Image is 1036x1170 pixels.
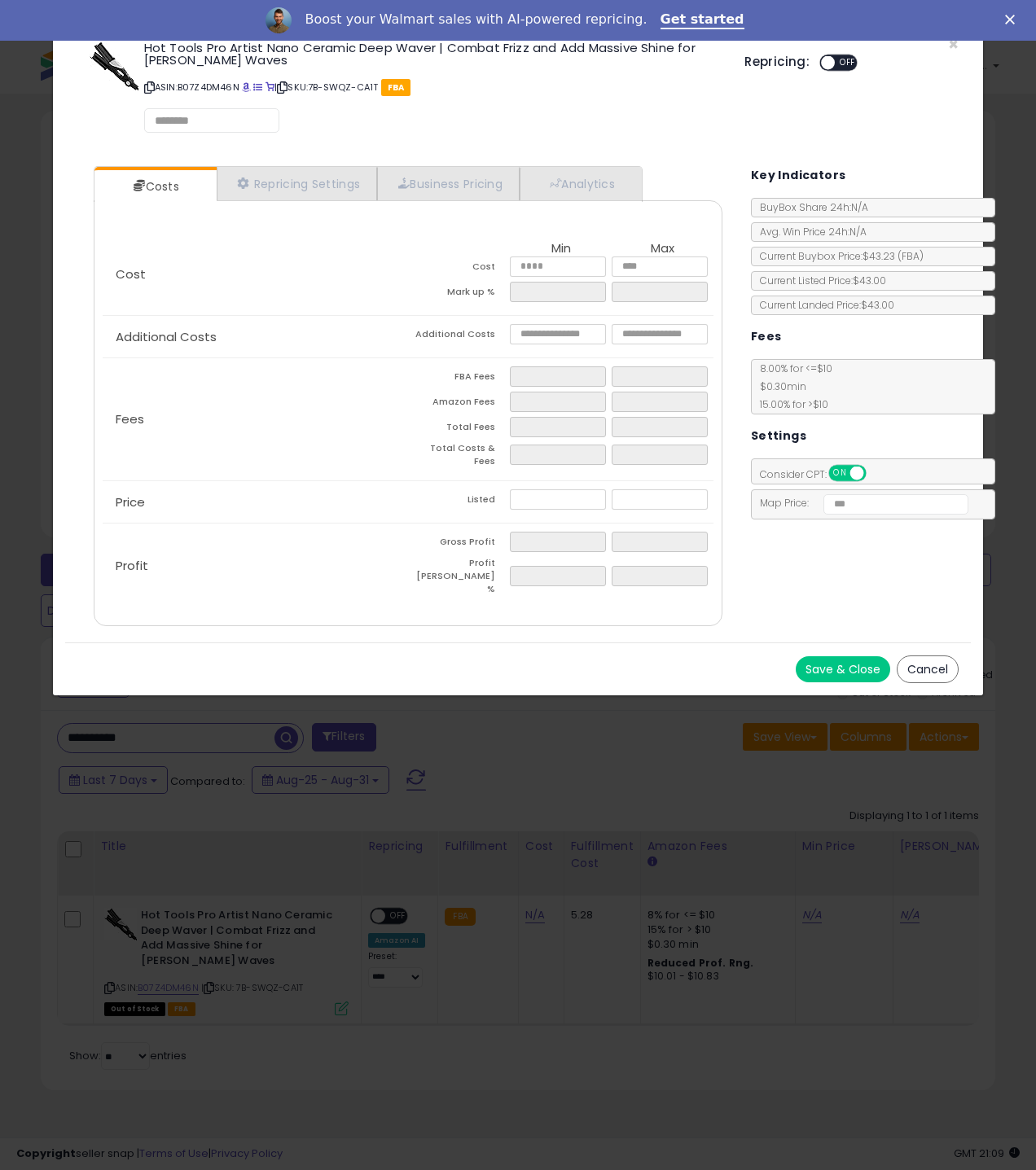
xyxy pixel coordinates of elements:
span: 8.00 % for <= $10 [752,362,832,411]
a: Repricing Settings [217,167,378,200]
span: ( FBA ) [898,249,924,263]
h5: Fees [751,326,782,347]
h3: Hot Tools Pro Artist Nano Ceramic Deep Waver | Combat Frizz and Add Massive Shine for [PERSON_NAM... [144,42,721,66]
td: FBA Fees [408,366,510,392]
h5: Settings [751,426,806,446]
a: Costs [94,170,215,203]
span: 15.00 % for > $10 [752,397,828,411]
span: Avg. Win Price 24h: N/A [752,225,867,239]
a: Business Pricing [377,167,520,200]
button: Cancel [897,655,959,683]
button: Save & Close [796,656,890,682]
span: BuyBox Share 24h: N/A [752,200,868,214]
td: Additional Costs [408,324,510,349]
a: All offer listings [253,81,262,94]
h5: Key Indicators [751,165,846,186]
h5: Repricing: [744,55,810,68]
span: Current Listed Price: $43.00 [752,274,886,287]
td: Amazon Fees [408,392,510,417]
span: ON [830,467,850,480]
a: Get started [661,11,744,29]
p: Fees [103,413,408,426]
p: Additional Costs [103,331,408,344]
div: Close [1005,15,1021,24]
td: Cost [408,256,510,282]
span: × [948,33,959,56]
div: Boost your Walmart sales with AI-powered repricing. [305,11,647,28]
span: Current Landed Price: $43.00 [752,298,894,312]
span: OFF [863,467,889,480]
a: Your listing only [266,81,274,94]
img: 41b7-OUrV3L._SL60_.jpg [90,42,138,90]
td: Mark up % [408,282,510,307]
td: Total Fees [408,417,510,442]
span: Current Buybox Price: [752,249,924,263]
p: Profit [103,559,408,572]
td: Gross Profit [408,532,510,557]
p: Price [103,496,408,509]
th: Max [612,242,713,256]
a: BuyBox page [242,81,251,94]
td: Profit [PERSON_NAME] % [408,557,510,600]
td: Total Costs & Fees [408,442,510,472]
span: $0.30 min [752,379,806,393]
a: Analytics [520,167,640,200]
td: Listed [408,489,510,515]
span: Map Price: [752,496,969,510]
th: Min [510,242,612,256]
p: Cost [103,268,408,281]
p: ASIN: B07Z4DM46N | SKU: 7B-SWQZ-CA1T [144,74,721,100]
span: FBA [381,79,411,96]
img: Profile image for Adrian [266,7,292,33]
span: $43.23 [863,249,924,263]
span: Consider CPT: [752,467,888,481]
span: OFF [835,56,861,70]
